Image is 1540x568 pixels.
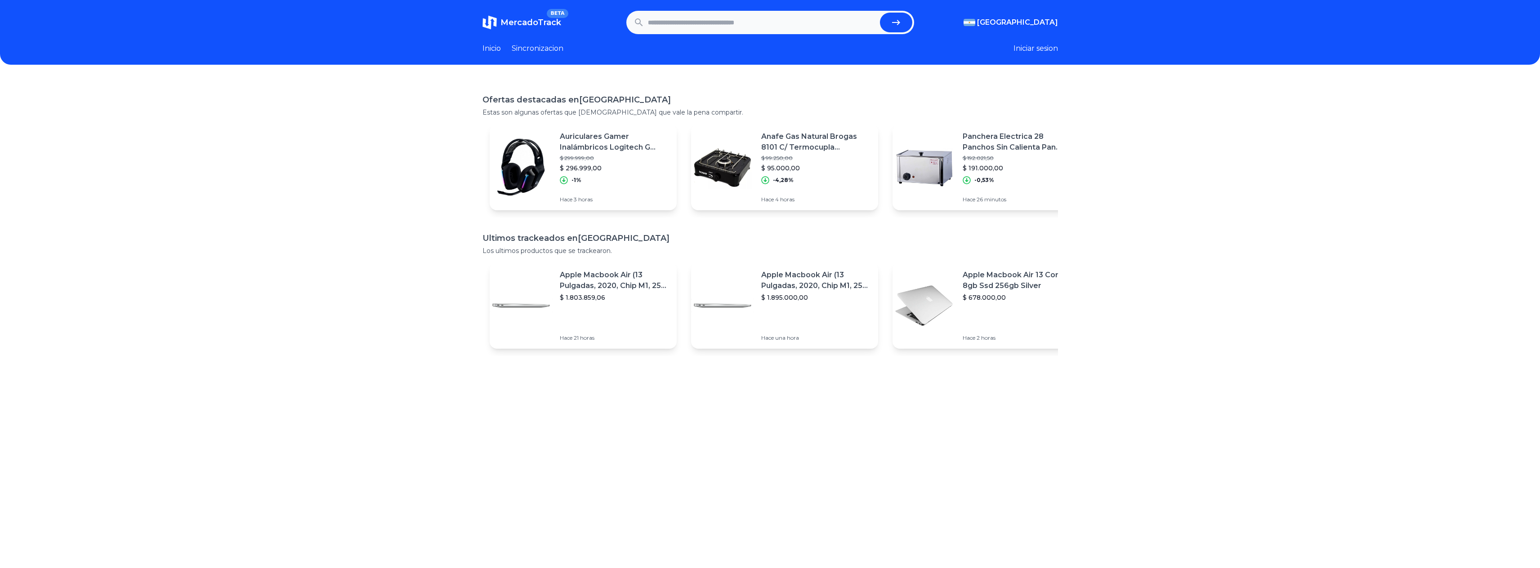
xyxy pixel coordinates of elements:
p: $ 678.000,00 [963,293,1072,302]
a: Featured imagePanchera Electrica 28 Panchos Sin Calienta Pan Nuevas$ 192.021,50$ 191.000,00-0,53%... [893,124,1080,210]
p: $ 299.999,00 [560,155,670,162]
p: $ 99.250,00 [761,155,871,162]
p: Hace 26 minutos [963,196,1072,203]
p: $ 95.000,00 [761,164,871,173]
a: Sincronizacion [512,43,563,54]
p: -0,53% [974,177,994,184]
a: Featured imageApple Macbook Air 13 Core I5 8gb Ssd 256gb Silver$ 678.000,00Hace 2 horas [893,262,1080,349]
p: Apple Macbook Air (13 Pulgadas, 2020, Chip M1, 256 Gb De Ssd, 8 Gb De Ram) - Plata [761,270,871,291]
p: Estas son algunas ofertas que [DEMOGRAPHIC_DATA] que vale la pena compartir. [482,108,1058,117]
p: $ 1.895.000,00 [761,293,871,302]
p: $ 1.803.859,06 [560,293,670,302]
img: Featured image [490,136,553,199]
img: Featured image [893,274,955,337]
p: -4,28% [773,177,794,184]
img: MercadoTrack [482,15,497,30]
p: Hace 4 horas [761,196,871,203]
p: $ 296.999,00 [560,164,670,173]
button: [GEOGRAPHIC_DATA] [964,17,1058,28]
p: Hace una hora [761,334,871,342]
p: Hace 21 horas [560,334,670,342]
p: Anafe Gas Natural Brogas 8101 C/ Termocupla Aprobado Enargas Color Negro [761,131,871,153]
p: $ 192.021,50 [963,155,1072,162]
p: Hace 2 horas [963,334,1072,342]
p: Panchera Electrica 28 Panchos Sin Calienta Pan Nuevas [963,131,1072,153]
p: Hace 3 horas [560,196,670,203]
a: MercadoTrackBETA [482,15,561,30]
a: Featured imageAuriculares Gamer Inalámbricos Logitech G Series G733 Negro Con Luz Rgb Led$ 299.99... [490,124,677,210]
span: MercadoTrack [500,18,561,27]
a: Featured imageApple Macbook Air (13 Pulgadas, 2020, Chip M1, 256 Gb De Ssd, 8 Gb De Ram) - Plata$... [691,262,878,349]
button: Iniciar sesion [1013,43,1058,54]
img: Featured image [691,274,754,337]
img: Argentina [964,19,975,26]
span: [GEOGRAPHIC_DATA] [977,17,1058,28]
img: Featured image [490,274,553,337]
p: -1% [571,177,581,184]
p: Auriculares Gamer Inalámbricos Logitech G Series G733 Negro Con Luz Rgb Led [560,131,670,153]
a: Featured imageApple Macbook Air (13 Pulgadas, 2020, Chip M1, 256 Gb De Ssd, 8 Gb De Ram) - Plata$... [490,262,677,349]
p: Apple Macbook Air (13 Pulgadas, 2020, Chip M1, 256 Gb De Ssd, 8 Gb De Ram) - Plata [560,270,670,291]
p: $ 191.000,00 [963,164,1072,173]
img: Featured image [691,136,754,199]
img: Featured image [893,136,955,199]
h1: Ultimos trackeados en [GEOGRAPHIC_DATA] [482,232,1058,244]
p: Los ultimos productos que se trackearon. [482,246,1058,255]
a: Inicio [482,43,501,54]
a: Featured imageAnafe Gas Natural Brogas 8101 C/ Termocupla Aprobado Enargas Color Negro$ 99.250,00... [691,124,878,210]
h1: Ofertas destacadas en [GEOGRAPHIC_DATA] [482,93,1058,106]
span: BETA [547,9,568,18]
p: Apple Macbook Air 13 Core I5 8gb Ssd 256gb Silver [963,270,1072,291]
